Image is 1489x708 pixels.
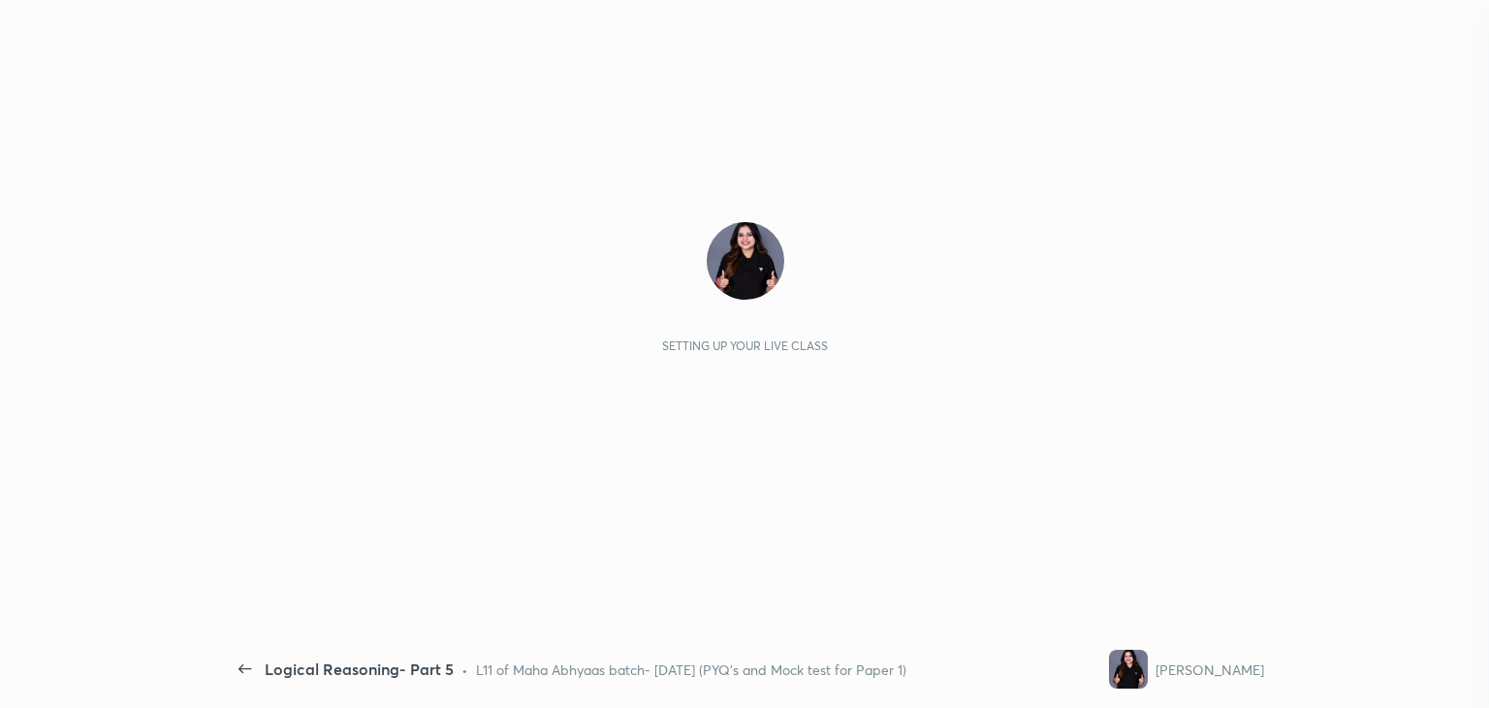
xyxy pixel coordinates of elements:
[707,222,784,300] img: c36fed8be6f1468bba8a81ad77bbaf31.jpg
[1156,660,1264,680] div: [PERSON_NAME]
[265,658,454,681] div: Logical Reasoning- Part 5
[476,660,906,680] div: L11 of Maha Abhyaas batch- [DATE] (PYQ's and Mock test for Paper 1)
[1109,650,1148,689] img: c36fed8be6f1468bba8a81ad77bbaf31.jpg
[461,660,468,680] div: •
[662,338,828,353] div: Setting up your live class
